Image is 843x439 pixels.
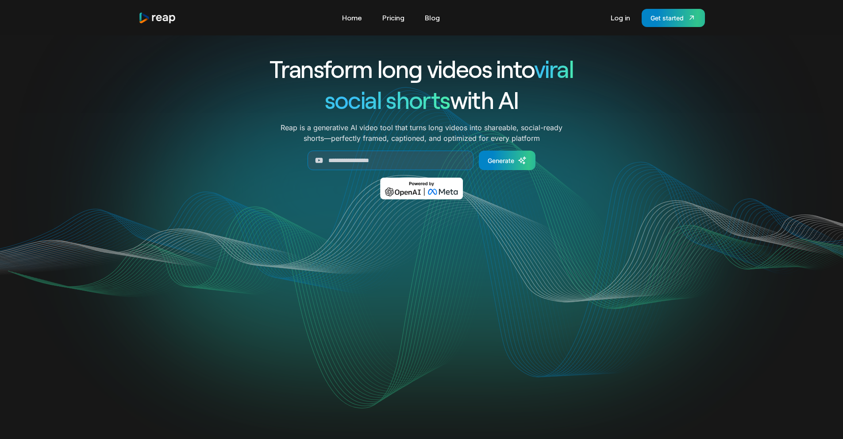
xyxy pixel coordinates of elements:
h1: with AI [238,84,606,115]
p: Reap is a generative AI video tool that turns long videos into shareable, social-ready shorts—per... [281,122,562,144]
a: Generate [479,151,535,170]
h1: Transform long videos into [238,53,606,84]
img: Powered by OpenAI & Meta [380,178,463,199]
a: Log in [606,11,635,25]
span: viral [534,54,574,83]
span: social shorts [325,85,450,114]
form: Generate Form [238,151,606,170]
a: Get started [642,9,705,27]
a: Pricing [378,11,409,25]
a: Home [338,11,366,25]
a: home [139,12,177,24]
div: Get started [651,13,684,23]
img: reap logo [139,12,177,24]
a: Blog [420,11,444,25]
video: Your browser does not support the video tag. [243,212,600,391]
div: Generate [488,156,514,165]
